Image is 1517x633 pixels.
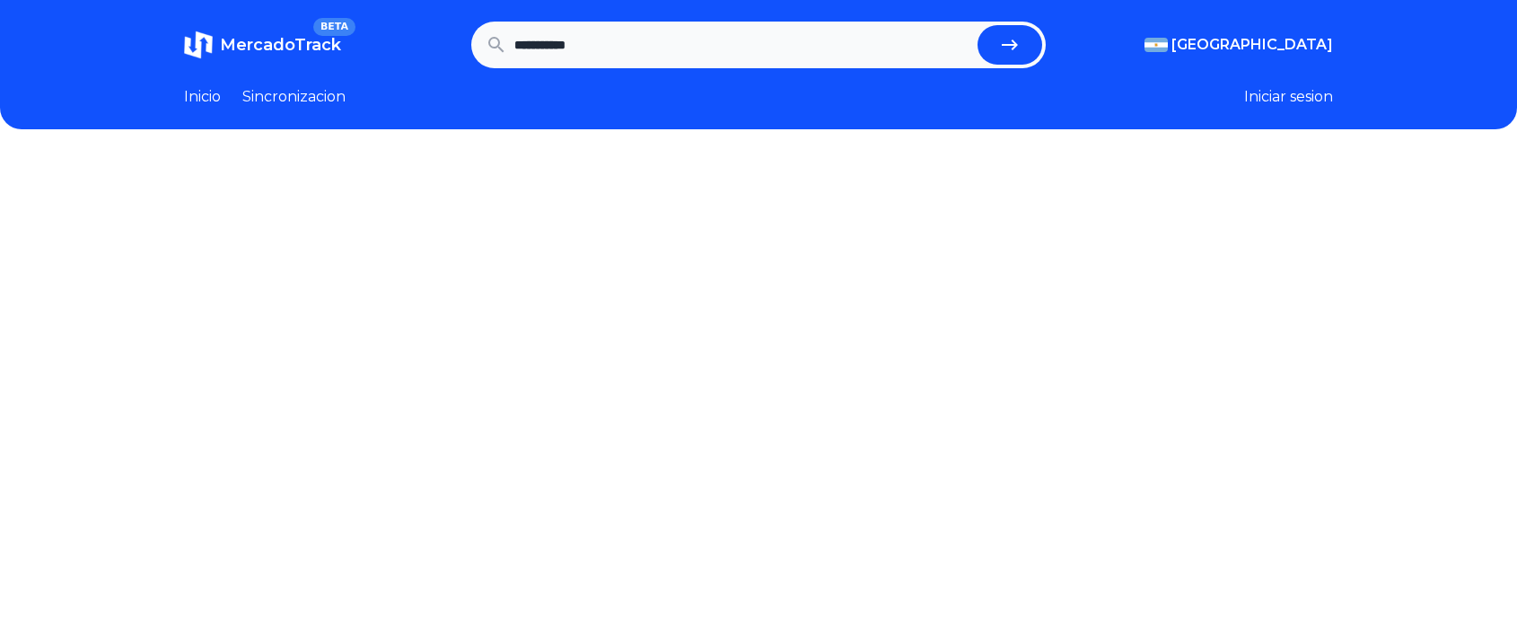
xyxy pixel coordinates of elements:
a: Inicio [184,86,221,108]
span: [GEOGRAPHIC_DATA] [1171,34,1333,56]
span: BETA [313,18,355,36]
img: MercadoTrack [184,31,213,59]
button: [GEOGRAPHIC_DATA] [1144,34,1333,56]
span: MercadoTrack [220,35,341,55]
a: MercadoTrackBETA [184,31,341,59]
img: Argentina [1144,38,1168,52]
button: Iniciar sesion [1244,86,1333,108]
a: Sincronizacion [242,86,346,108]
